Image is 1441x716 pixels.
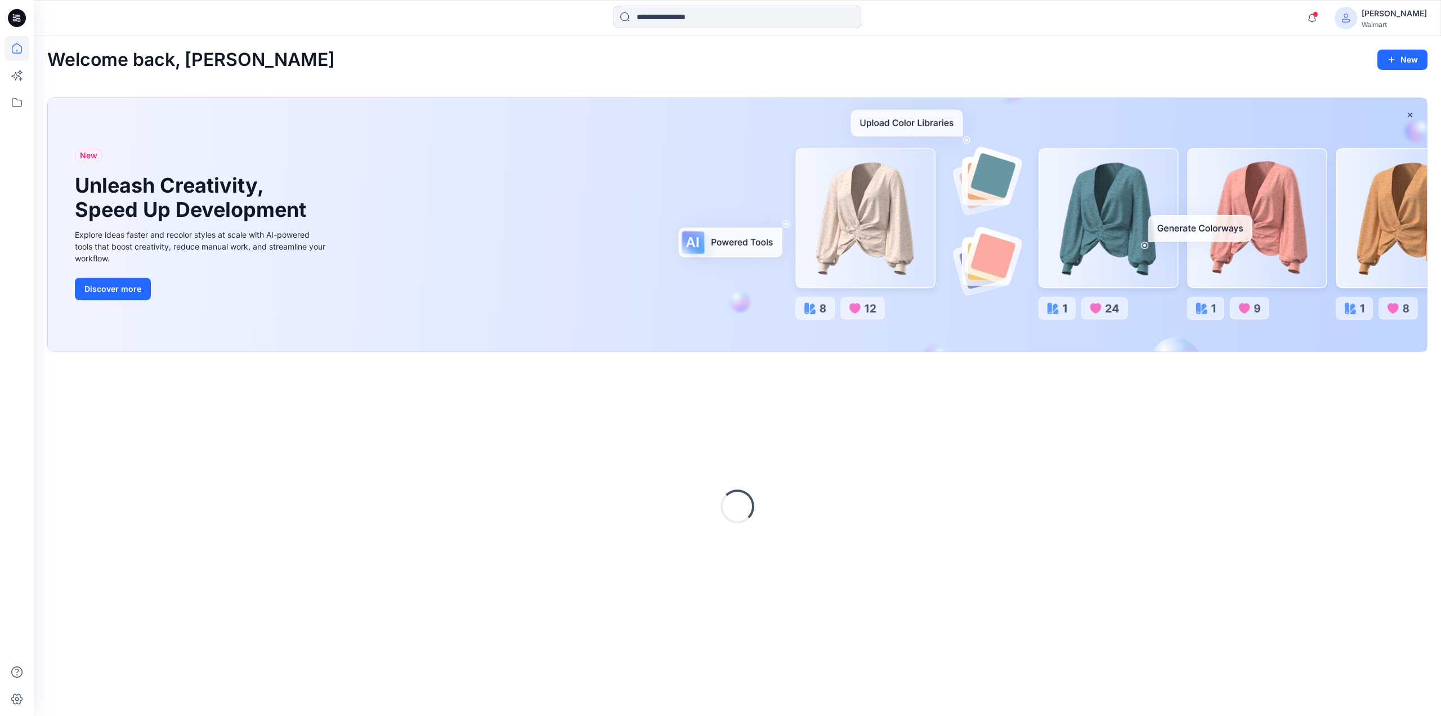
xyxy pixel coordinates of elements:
span: New [80,149,97,162]
button: New [1377,50,1427,70]
h2: Welcome back, [PERSON_NAME] [47,50,335,70]
a: Discover more [75,278,328,300]
div: Explore ideas faster and recolor styles at scale with AI-powered tools that boost creativity, red... [75,229,328,264]
div: Walmart [1362,20,1427,29]
button: Discover more [75,278,151,300]
svg: avatar [1341,14,1350,23]
div: [PERSON_NAME] [1362,7,1427,20]
h1: Unleash Creativity, Speed Up Development [75,174,311,222]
